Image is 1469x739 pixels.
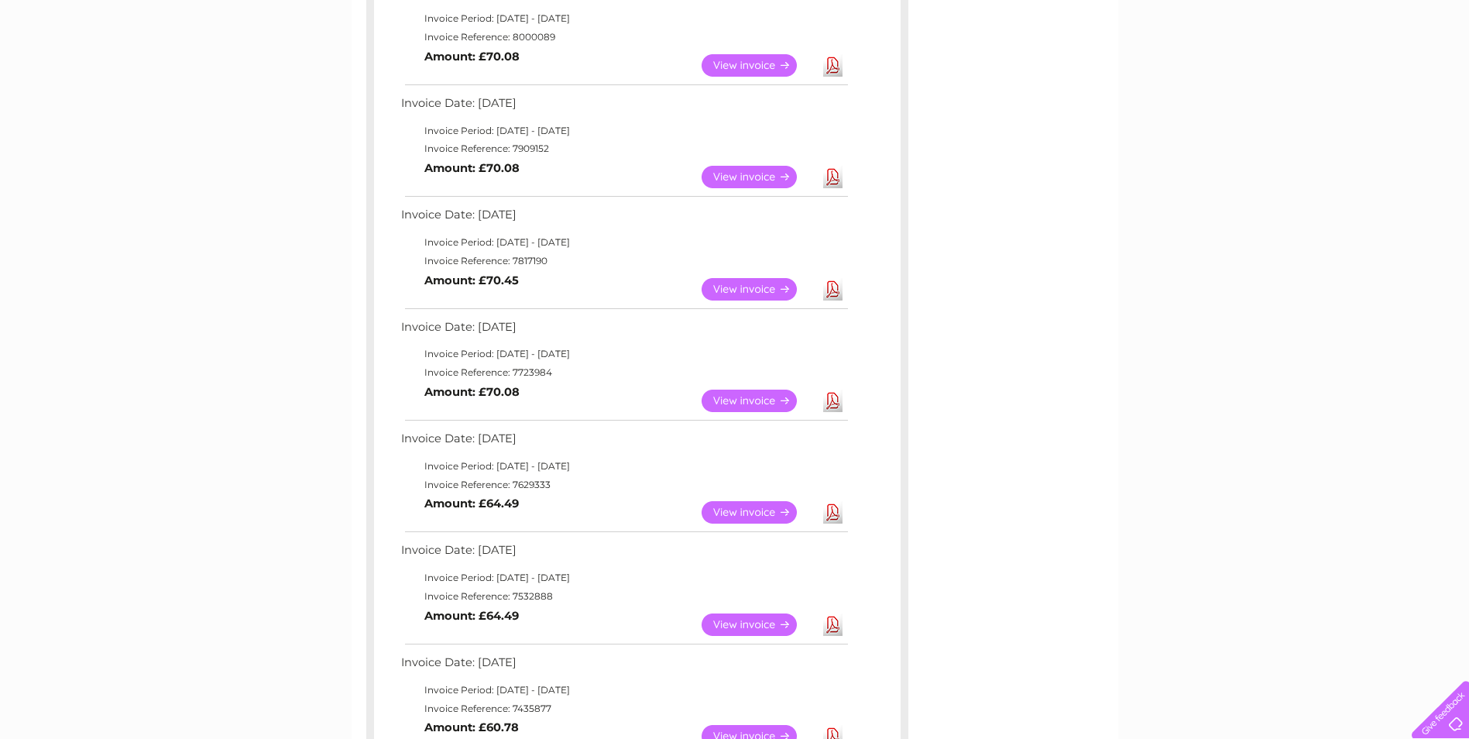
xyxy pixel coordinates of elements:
a: Log out [1418,66,1454,77]
b: Amount: £70.08 [424,385,520,399]
a: Download [823,278,843,301]
a: View [702,54,815,77]
td: Invoice Reference: 7435877 [397,699,850,718]
td: Invoice Date: [DATE] [397,540,850,569]
td: Invoice Date: [DATE] [397,317,850,345]
a: Download [823,501,843,524]
td: Invoice Reference: 7817190 [397,252,850,270]
a: View [702,614,815,636]
b: Amount: £60.78 [424,720,519,734]
td: Invoice Reference: 7909152 [397,139,850,158]
td: Invoice Period: [DATE] - [DATE] [397,345,850,363]
img: logo.png [51,40,130,88]
a: Energy [1235,66,1269,77]
td: Invoice Period: [DATE] - [DATE] [397,233,850,252]
td: Invoice Period: [DATE] - [DATE] [397,457,850,476]
td: Invoice Period: [DATE] - [DATE] [397,681,850,699]
a: 0333 014 3131 [1177,8,1284,27]
a: Download [823,54,843,77]
a: View [702,278,815,301]
b: Amount: £64.49 [424,609,519,623]
a: Telecoms [1279,66,1325,77]
td: Invoice Period: [DATE] - [DATE] [397,9,850,28]
a: Download [823,166,843,188]
b: Amount: £70.45 [424,273,519,287]
td: Invoice Date: [DATE] [397,93,850,122]
a: Water [1196,66,1226,77]
a: Contact [1366,66,1404,77]
a: Download [823,614,843,636]
td: Invoice Reference: 8000089 [397,28,850,46]
td: Invoice Period: [DATE] - [DATE] [397,569,850,587]
a: Download [823,390,843,412]
a: View [702,501,815,524]
div: Clear Business is a trading name of Verastar Limited (registered in [GEOGRAPHIC_DATA] No. 3667643... [369,9,1101,75]
td: Invoice Date: [DATE] [397,205,850,233]
a: View [702,166,815,188]
td: Invoice Date: [DATE] [397,652,850,681]
b: Amount: £70.08 [424,50,520,64]
td: Invoice Period: [DATE] - [DATE] [397,122,850,140]
td: Invoice Reference: 7532888 [397,587,850,606]
a: Blog [1334,66,1357,77]
td: Invoice Reference: 7629333 [397,476,850,494]
b: Amount: £70.08 [424,161,520,175]
td: Invoice Date: [DATE] [397,428,850,457]
a: View [702,390,815,412]
td: Invoice Reference: 7723984 [397,363,850,382]
b: Amount: £64.49 [424,497,519,510]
